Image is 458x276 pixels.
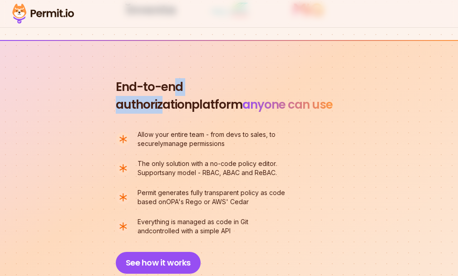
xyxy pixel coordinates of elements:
[242,96,333,113] span: anyone can use
[138,189,285,206] span: Permit generates fully transparent policy as code based on
[138,217,290,236] p: controlled with a simple API
[138,159,290,177] p: any model - RBAC, ABAC and ReBAC.
[138,188,290,206] p: OPA's Rego or AWS' Cedar
[116,252,201,274] button: See how it works
[116,78,343,114] h2: platform
[138,218,248,235] span: Everything is managed as code in Git and
[138,130,276,147] span: Allow your entire team - from devs to sales, to securely
[9,2,77,25] img: Permit logo
[138,160,277,176] span: The only solution with a no-code policy editor. Supports
[116,79,192,113] span: End-to-end authorization
[138,130,290,148] p: manage permissions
